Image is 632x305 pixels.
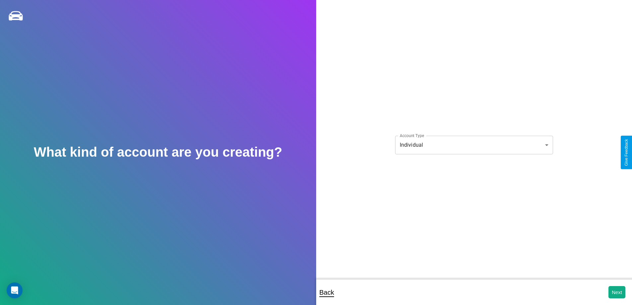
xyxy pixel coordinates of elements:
label: Account Type [400,133,424,138]
h2: What kind of account are you creating? [34,145,282,160]
button: Next [608,286,625,298]
div: Open Intercom Messenger [7,282,23,298]
div: Give Feedback [624,139,629,166]
div: Individual [395,136,553,154]
p: Back [319,286,334,298]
